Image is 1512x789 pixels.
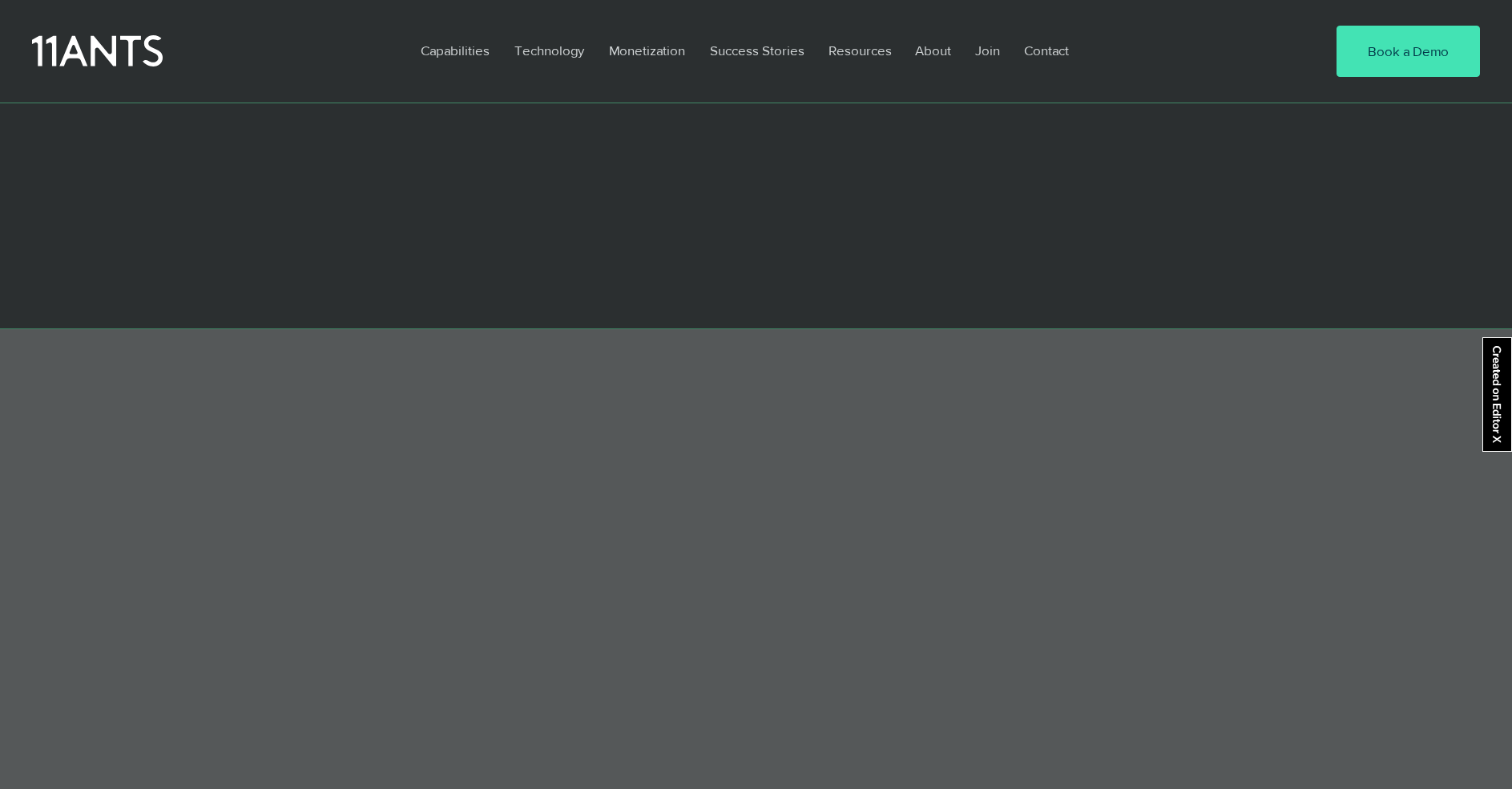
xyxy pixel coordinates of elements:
[1337,26,1480,77] a: Book a Demo
[506,32,592,69] p: Technology
[967,32,1008,69] p: Join
[597,32,698,69] a: Monetization
[502,32,597,69] a: Technology
[963,32,1012,69] a: Join
[816,32,903,69] a: Resources
[821,32,900,69] p: Resources
[698,32,816,69] a: Success Stories
[409,32,1288,69] nav: Site
[409,32,502,69] a: Capabilities
[1490,346,1505,443] svg: Created on Editor X
[1368,42,1449,61] span: Book a Demo
[907,32,959,69] p: About
[903,32,963,69] a: About
[413,32,498,69] p: Capabilities
[1016,32,1077,69] p: Contact
[601,32,693,69] p: Monetization
[702,32,812,69] p: Success Stories
[1012,32,1083,69] a: Contact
